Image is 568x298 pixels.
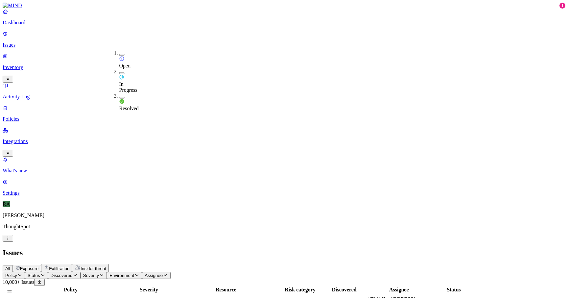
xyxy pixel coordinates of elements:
a: Dashboard [3,9,565,26]
p: What's new [3,168,565,174]
a: Issues [3,31,565,48]
img: status-resolved [119,99,125,104]
span: RA [3,201,10,207]
div: Discovered [321,287,367,293]
p: ThoughtSpot [3,224,565,230]
span: All [5,266,10,271]
span: Status [28,273,40,278]
button: Select all [7,290,12,292]
span: Environment [109,273,134,278]
span: Discovered [51,273,73,278]
div: Risk category [280,287,320,293]
p: Dashboard [3,20,565,26]
a: Policies [3,105,565,122]
div: 1 [559,3,565,9]
p: Activity Log [3,94,565,100]
p: Policies [3,116,565,122]
span: 10,000+ Issues [3,279,34,285]
div: Policy [17,287,125,293]
p: Integrations [3,138,565,144]
a: MIND [3,3,565,9]
span: Insider threat [81,266,106,271]
a: Settings [3,179,565,196]
div: Severity [126,287,172,293]
a: What's new [3,157,565,174]
span: Policy [5,273,17,278]
span: In Progress [119,81,137,93]
span: Exposure [20,266,38,271]
h2: Issues [3,248,565,257]
p: Issues [3,42,565,48]
span: Open [119,63,131,68]
img: status-open [119,56,125,62]
div: Resource [173,287,279,293]
div: Status [431,287,477,293]
img: status-in-progress [119,75,124,80]
span: Exfiltration [49,266,69,271]
span: Severity [83,273,99,278]
a: Inventory [3,53,565,82]
span: Assignee [145,273,163,278]
div: Assignee [368,287,430,293]
span: Resolved [119,106,139,111]
a: Integrations [3,127,565,156]
p: Inventory [3,64,565,70]
p: [PERSON_NAME] [3,212,565,218]
p: Settings [3,190,565,196]
a: Activity Log [3,83,565,100]
img: MIND [3,3,22,9]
